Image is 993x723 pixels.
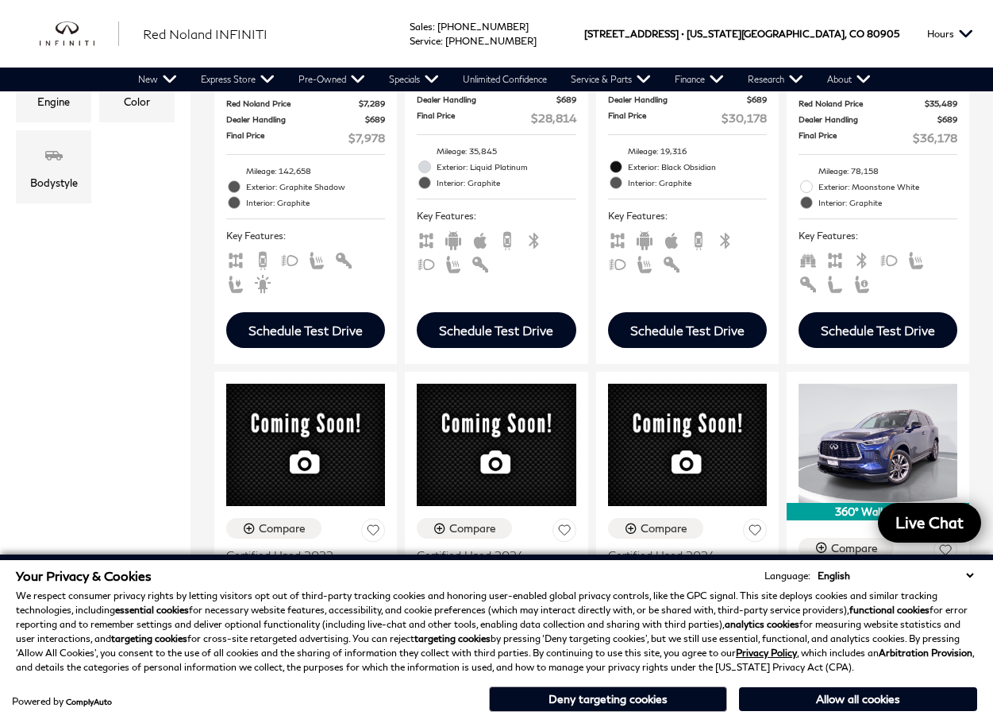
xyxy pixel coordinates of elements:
[799,130,957,146] a: Final Price $36,178
[30,174,78,191] div: Bodystyle
[887,512,972,532] span: Live Chat
[259,521,306,535] div: Compare
[226,130,348,146] span: Final Price
[489,686,727,712] button: Deny targeting cookies
[498,233,517,245] span: Backup Camera
[821,323,935,338] div: Schedule Test Drive
[226,98,385,110] a: Red Noland Price $7,289
[417,94,556,106] span: Dealer Handling
[725,618,799,630] strong: analytics cookies
[226,548,373,562] span: Certified Used 2022
[417,312,575,348] div: Schedule Test Drive - INFINITI QX50 ESSENTIAL
[630,323,745,338] div: Schedule Test Drive
[799,538,894,559] button: Compare Vehicle
[556,94,576,106] span: $689
[246,195,385,211] span: Interior: Graphite
[226,312,385,348] div: Schedule Test Drive - INFINITI G25 X
[799,98,957,110] a: Red Noland Price $35,489
[441,35,443,47] span: :
[608,207,767,225] span: Key Features :
[608,548,767,575] a: Certified Used 2024INFINITI QX50 SPORT
[417,518,512,539] button: Compare Vehicle
[799,384,957,503] img: 2023 INFINITI QX60 LUXE
[608,110,767,126] a: Final Price $30,178
[608,94,747,106] span: Dealer Handling
[739,687,977,711] button: Allow all cookies
[12,697,112,706] div: Powered by
[716,233,735,245] span: Bluetooth
[913,130,957,146] span: $36,178
[126,68,189,91] a: New
[143,26,267,41] span: Red Noland INFINITI
[359,98,385,110] span: $7,289
[826,253,845,265] span: AWD
[559,68,663,91] a: Service & Parts
[826,276,845,288] span: Leather Seats
[937,114,957,126] span: $689
[439,323,553,338] div: Schedule Test Drive
[531,110,576,126] span: $28,814
[641,521,687,535] div: Compare
[662,233,681,245] span: Apple Car-Play
[799,114,957,126] a: Dealer Handling $689
[799,227,957,245] span: Key Features :
[189,68,287,91] a: Express Store
[417,94,575,106] a: Dealer Handling $689
[417,110,530,126] span: Final Price
[925,98,957,110] span: $35,489
[253,253,272,265] span: Backup Camera
[417,548,564,562] span: Certified Used 2024
[334,253,353,265] span: Keyless Entry
[799,98,925,110] span: Red Noland Price
[689,233,708,245] span: Backup Camera
[743,518,767,547] button: Save Vehicle
[451,68,559,91] a: Unlimited Confidence
[226,114,365,126] span: Dealer Handling
[437,175,575,191] span: Interior: Graphite
[799,253,818,265] span: Third Row Seats
[417,233,436,245] span: AWD
[799,114,937,126] span: Dealer Handling
[226,253,245,265] span: AWD
[348,130,385,146] span: $7,978
[226,548,385,575] a: Certified Used 2022INFINITI QX60 LUXE
[818,195,957,211] span: Interior: Graphite
[40,21,119,47] img: INFINITI
[815,68,883,91] a: About
[906,253,926,265] span: Heated Seats
[799,130,913,146] span: Final Price
[307,253,326,265] span: Heated Seats
[124,93,150,110] div: Color
[377,68,451,91] a: Specials
[787,503,969,520] div: 360° WalkAround
[831,541,878,555] div: Compare
[879,253,899,265] span: Fog Lights
[365,114,385,126] span: $689
[818,179,957,195] span: Exterior: Moonstone White
[849,604,929,616] strong: functional cookies
[584,28,899,40] a: [STREET_ADDRESS] • [US_STATE][GEOGRAPHIC_DATA], CO 80905
[226,276,245,288] span: Power Seats
[933,538,957,567] button: Save Vehicle
[799,312,957,348] div: Schedule Test Drive - INFINITI QX80 LUXE
[111,632,187,644] strong: targeting cookies
[37,93,70,110] div: Engine
[608,312,767,348] div: Schedule Test Drive - INFINITI QX50 ESSENTIAL
[410,21,433,33] span: Sales
[799,163,957,179] li: Mileage: 78,158
[226,98,359,110] span: Red Noland Price
[437,159,575,175] span: Exterior: Liquid Platinum
[635,233,654,245] span: Android Auto
[635,257,654,269] span: Heated Seats
[226,227,385,245] span: Key Features :
[417,207,575,225] span: Key Features :
[663,68,736,91] a: Finance
[608,384,767,506] img: 2024 INFINITI QX50 SPORT
[287,68,377,91] a: Pre-Owned
[814,568,977,583] select: Language Select
[608,143,767,159] li: Mileage: 19,316
[115,604,189,616] strong: essential cookies
[40,21,119,47] a: infiniti
[736,647,797,659] a: Privacy Policy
